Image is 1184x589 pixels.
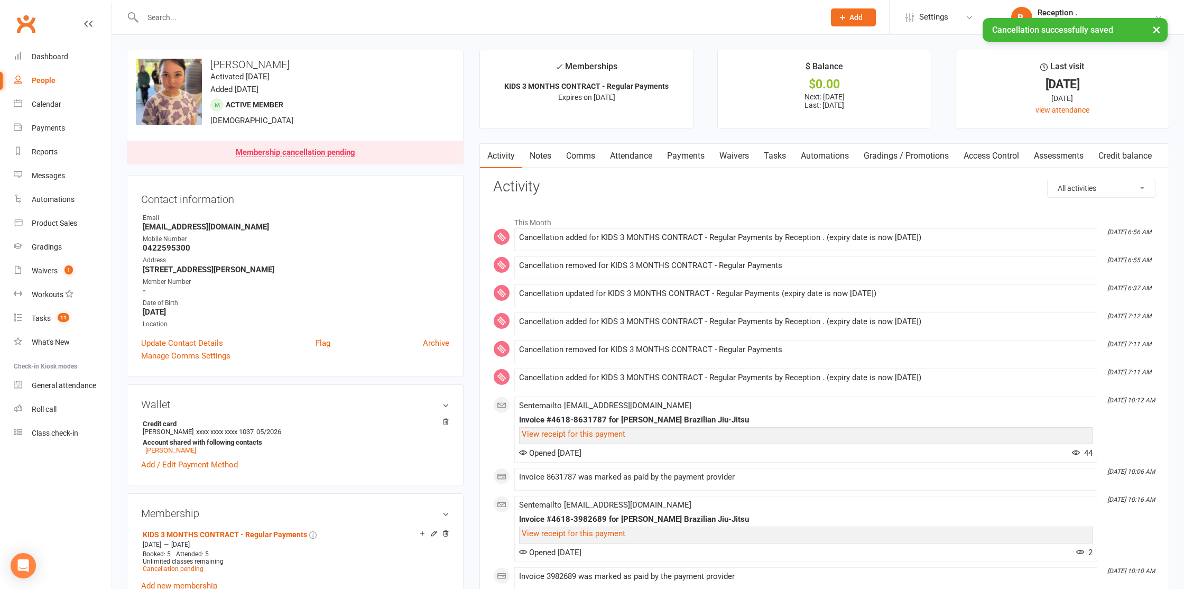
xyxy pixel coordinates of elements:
[14,307,112,330] a: Tasks 11
[849,13,863,22] span: Add
[966,79,1159,90] div: [DATE]
[793,144,856,168] a: Automations
[966,93,1159,104] div: [DATE]
[522,529,625,538] a: View receipt for this payment
[143,558,224,565] span: Unlimited classes remaining
[140,540,449,549] div: —
[14,421,112,445] a: Class kiosk mode
[519,572,1093,581] div: Invoice 3982689 was marked as paid by the payment provider
[32,338,70,346] div: What's New
[236,149,355,157] div: Membership cancellation pending
[143,265,449,274] strong: [STREET_ADDRESS][PERSON_NAME]
[143,550,171,558] span: Booked: 5
[14,69,112,93] a: People
[32,243,62,251] div: Gradings
[493,211,1155,228] li: This Month
[143,255,449,265] div: Address
[558,93,615,102] span: Expires on [DATE]
[32,429,78,437] div: Class check-in
[559,144,603,168] a: Comms
[856,144,956,168] a: Gradings / Promotions
[1107,228,1151,236] i: [DATE] 6:56 AM
[660,144,712,168] a: Payments
[14,45,112,69] a: Dashboard
[171,541,190,548] span: [DATE]
[143,319,449,329] div: Location
[1107,567,1155,575] i: [DATE] 10:10 AM
[32,171,65,180] div: Messages
[143,438,444,446] strong: Account shared with following contacts
[727,79,921,90] div: $0.00
[143,541,161,548] span: [DATE]
[1091,144,1159,168] a: Credit balance
[1035,106,1089,114] a: view attendance
[1040,60,1084,79] div: Last visit
[1107,284,1151,292] i: [DATE] 6:37 AM
[831,8,876,26] button: Add
[32,148,58,156] div: Reports
[210,116,293,125] span: [DEMOGRAPHIC_DATA]
[141,189,449,205] h3: Contact information
[806,60,843,79] div: $ Balance
[919,5,948,29] span: Settings
[519,261,1093,270] div: Cancellation removed for KIDS 3 MONTHS CONTRACT - Regular Payments
[143,243,449,253] strong: 0422595300
[519,448,581,458] span: Opened [DATE]
[32,124,65,132] div: Payments
[143,420,444,428] strong: Credit card
[519,473,1093,482] div: Invoice 8631787 was marked as paid by the payment provider
[32,219,77,227] div: Product Sales
[14,116,112,140] a: Payments
[14,93,112,116] a: Calendar
[141,337,223,349] a: Update Contact Details
[32,266,58,275] div: Waivers
[141,508,449,519] h3: Membership
[143,307,449,317] strong: [DATE]
[603,144,660,168] a: Attendance
[14,398,112,421] a: Roll call
[1072,448,1093,458] span: 44
[504,82,669,90] strong: KIDS 3 MONTHS CONTRACT - Regular Payments
[1107,369,1151,376] i: [DATE] 7:11 AM
[556,62,562,72] i: ✓
[519,401,691,410] span: Sent email to [EMAIL_ADDRESS][DOMAIN_NAME]
[136,59,455,70] h3: [PERSON_NAME]
[141,399,449,410] h3: Wallet
[32,76,55,85] div: People
[141,349,230,362] a: Manage Comms Settings
[14,330,112,354] a: What's New
[727,93,921,109] p: Next: [DATE] Last: [DATE]
[14,235,112,259] a: Gradings
[14,211,112,235] a: Product Sales
[493,179,1155,195] h3: Activity
[519,317,1093,326] div: Cancellation added for KIDS 3 MONTHS CONTRACT - Regular Payments by Reception . (expiry date is n...
[983,18,1168,42] div: Cancellation successfully saved
[143,213,449,223] div: Email
[1107,397,1155,404] i: [DATE] 10:12 AM
[143,565,203,573] a: Cancellation pending
[1107,340,1151,348] i: [DATE] 7:11 AM
[1147,18,1166,41] button: ×
[32,381,96,390] div: General attendance
[1107,312,1151,320] i: [DATE] 7:12 AM
[143,530,307,539] a: KIDS 3 MONTHS CONTRACT - Regular Payments
[32,290,63,299] div: Workouts
[519,500,691,510] span: Sent email to [EMAIL_ADDRESS][DOMAIN_NAME]
[519,233,1093,242] div: Cancellation added for KIDS 3 MONTHS CONTRACT - Regular Payments by Reception . (expiry date is n...
[1038,8,1154,17] div: Reception .
[256,428,281,436] span: 05/2026
[1038,17,1154,27] div: [PERSON_NAME] Brazilian Jiu-Jitsu
[136,59,202,125] img: image1749865540.png
[32,195,75,204] div: Automations
[11,553,36,578] div: Open Intercom Messenger
[14,164,112,188] a: Messages
[522,429,625,439] a: View receipt for this payment
[956,144,1026,168] a: Access Control
[141,418,449,456] li: [PERSON_NAME]
[32,100,61,108] div: Calendar
[32,52,68,61] div: Dashboard
[1107,468,1155,475] i: [DATE] 10:06 AM
[1076,548,1093,557] span: 2
[1107,256,1151,264] i: [DATE] 6:55 AM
